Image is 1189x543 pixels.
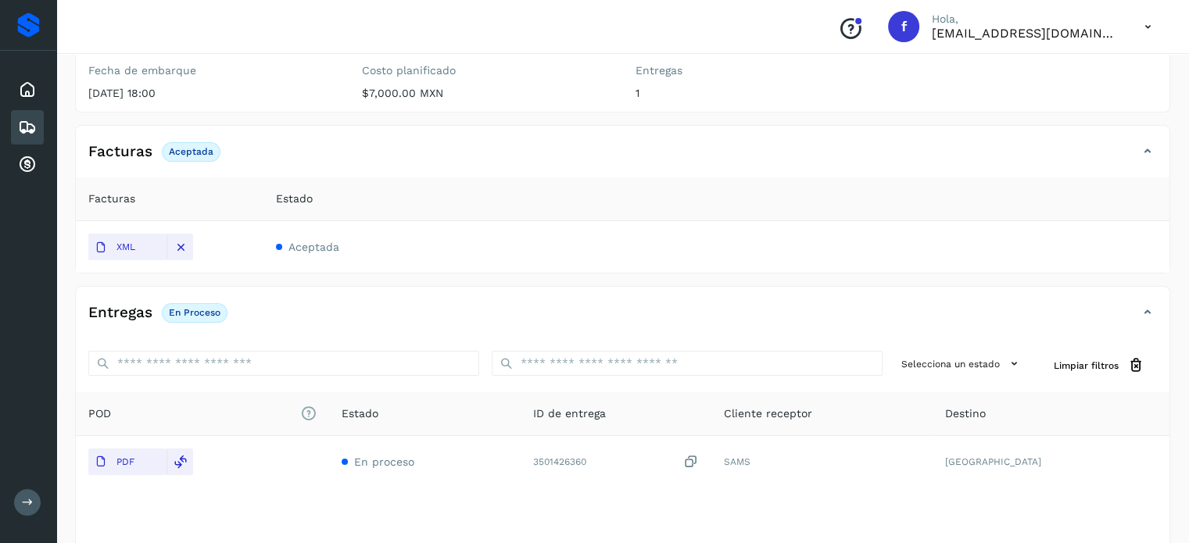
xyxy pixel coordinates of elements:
div: Embarques [11,110,44,145]
div: 3501426360 [533,454,699,470]
p: $7,000.00 MXN [362,87,611,100]
span: Estado [276,191,313,207]
p: facturacion@wht-transport.com [932,26,1119,41]
p: PDF [116,456,134,467]
label: Entregas [636,64,884,77]
label: Costo planificado [362,64,611,77]
p: En proceso [169,307,220,318]
span: Cliente receptor [724,405,812,422]
button: PDF [88,448,167,475]
div: Inicio [11,73,44,107]
label: Fecha de embarque [88,64,337,77]
div: Reemplazar POD [167,448,193,475]
div: Cuentas por cobrar [11,148,44,182]
p: Hola, [932,13,1119,26]
button: XML [88,234,167,260]
button: Limpiar filtros [1041,351,1157,380]
p: XML [116,241,135,252]
span: Aceptada [288,241,339,253]
button: Selecciona un estado [895,351,1029,377]
span: ID de entrega [533,405,606,422]
span: Facturas [88,191,135,207]
h4: Facturas [88,143,152,161]
p: [DATE] 18:00 [88,87,337,100]
span: Limpiar filtros [1054,359,1119,373]
span: Destino [945,405,986,422]
td: SAMS [711,436,933,488]
p: Aceptada [169,146,213,157]
h4: Entregas [88,304,152,322]
div: FacturasAceptada [76,138,1169,177]
div: Eliminar asociación [167,234,193,260]
span: En proceso [354,455,414,468]
p: 1 [636,87,884,100]
span: POD [88,405,317,422]
td: [GEOGRAPHIC_DATA] [933,436,1169,488]
div: EntregasEn proceso [76,299,1169,338]
span: Estado [342,405,378,422]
